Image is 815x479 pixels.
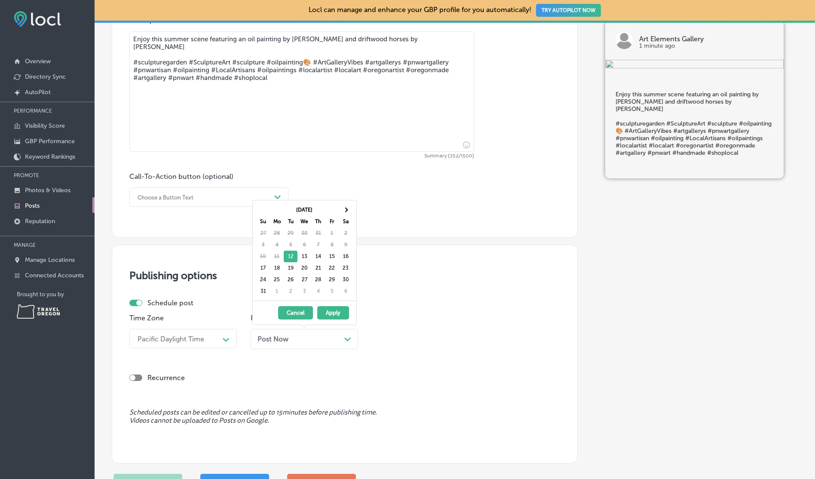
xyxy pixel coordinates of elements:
[605,60,784,70] img: 6ce56e93-6489-459c-8df4-5e87d8b37b06
[25,202,40,209] p: Posts
[129,154,474,159] span: Summary (352/1500)
[270,227,284,239] td: 28
[325,274,339,286] td: 29
[25,58,51,65] p: Overview
[311,286,325,297] td: 4
[25,122,65,129] p: Visibility Score
[256,239,270,251] td: 3
[297,239,311,251] td: 6
[270,286,284,297] td: 1
[25,138,75,145] p: GBP Performance
[297,227,311,239] td: 30
[297,286,311,297] td: 3
[325,239,339,251] td: 8
[25,218,55,225] p: Reputation
[129,31,474,152] textarea: Enjoy this summer scene featuring an oil painting by [PERSON_NAME] and driftwood horses by [PERSO...
[339,239,352,251] td: 9
[297,251,311,262] td: 13
[311,239,325,251] td: 7
[17,291,95,298] p: Brought to you by
[311,262,325,274] td: 21
[297,262,311,274] td: 20
[616,32,633,49] img: logo
[129,172,233,181] label: Call-To-Action button (optional)
[459,139,470,150] span: Insert emoji
[25,272,84,279] p: Connected Accounts
[25,256,75,264] p: Manage Locations
[284,227,297,239] td: 29
[284,274,297,286] td: 26
[256,227,270,239] td: 27
[325,251,339,262] td: 15
[138,194,193,200] div: Choose a Button Text
[284,251,297,262] td: 12
[297,216,311,227] th: We
[270,239,284,251] td: 4
[129,408,560,425] span: Scheduled posts can be edited or cancelled up to 15 minutes before publishing time. Videos cannot...
[256,286,270,297] td: 31
[325,227,339,239] td: 1
[256,251,270,262] td: 10
[270,251,284,262] td: 11
[270,274,284,286] td: 25
[339,251,352,262] td: 16
[251,314,358,322] p: Post on
[256,216,270,227] th: Su
[147,374,185,382] label: Recurrence
[270,204,339,216] th: [DATE]
[339,227,352,239] td: 2
[639,43,773,49] p: 1 minute ago
[25,89,51,96] p: AutoPilot
[17,304,60,319] img: Travel Oregon
[616,91,773,157] h5: Enjoy this summer scene featuring an oil painting by [PERSON_NAME] and driftwood horses by [PERSO...
[339,262,352,274] td: 23
[297,274,311,286] td: 27
[536,4,601,17] button: TRY AUTOPILOT NOW
[278,306,313,319] button: Cancel
[257,335,288,343] span: Post Now
[129,269,560,282] h3: Publishing options
[25,153,75,160] p: Keyword Rankings
[639,36,773,43] p: Art Elements Gallery
[138,335,204,343] div: Pacific Daylight Time
[317,306,349,319] button: Apply
[339,274,352,286] td: 30
[270,262,284,274] td: 18
[325,262,339,274] td: 22
[25,73,66,80] p: Directory Sync
[311,274,325,286] td: 28
[284,216,297,227] th: Tu
[147,299,193,307] label: Schedule post
[129,314,237,322] p: Time Zone
[311,251,325,262] td: 14
[339,216,352,227] th: Sa
[270,216,284,227] th: Mo
[339,286,352,297] td: 6
[25,187,70,194] p: Photos & Videos
[284,262,297,274] td: 19
[311,216,325,227] th: Th
[284,239,297,251] td: 5
[325,286,339,297] td: 5
[256,274,270,286] td: 24
[256,262,270,274] td: 17
[14,11,61,27] img: fda3e92497d09a02dc62c9cd864e3231.png
[284,286,297,297] td: 2
[311,227,325,239] td: 31
[325,216,339,227] th: Fr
